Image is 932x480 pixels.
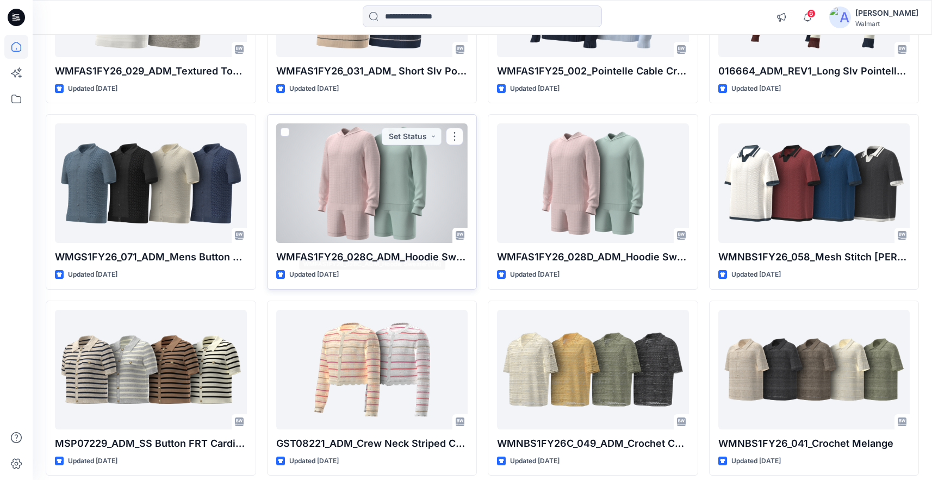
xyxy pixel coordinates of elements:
a: WMNBS1FY26_058_Mesh Stitch Johnny Collar Sweater [718,123,910,243]
p: WMFAS1FY26_031_ADM_ Short Slv Polo Collar [276,64,468,79]
a: WMNBS1FY26C_049_ADM_Crochet Camp [497,310,689,429]
p: Updated [DATE] [510,456,560,467]
a: WMNBS1FY26_041_Crochet Melange [718,310,910,429]
span: 6 [807,9,816,18]
div: Walmart [855,20,918,28]
p: WMFAS1FY26_028D_ADM_Hoodie Sweater(TM) [497,250,689,265]
p: Updated [DATE] [510,269,560,280]
p: GST08221_ADM_Crew Neck Striped Cardie [276,436,468,451]
p: Updated [DATE] [289,456,339,467]
p: WMNBS1FY26C_049_ADM_Crochet Camp [497,436,689,451]
a: WMGS1FY26_071_ADM_Mens Button down [55,123,247,243]
p: Updated [DATE] [731,83,781,95]
p: WMFAS1FY25_002_Pointelle Cable Crew [497,64,689,79]
a: WMFAS1FY26_028D_ADM_Hoodie Sweater(TM) [497,123,689,243]
a: GST08221_ADM_Crew Neck Striped Cardie [276,310,468,429]
p: Updated [DATE] [510,83,560,95]
p: Updated [DATE] [289,83,339,95]
p: 016664_ADM_REV1_Long Slv Pointelle Stripe (KG2) [718,64,910,79]
a: MSP07229_ADM_SS Button FRT Cardi w Chest [55,310,247,429]
img: avatar [829,7,851,28]
p: Updated [DATE] [68,456,117,467]
p: Updated [DATE] [68,83,117,95]
p: WMFAS1FY26_029_ADM_Textured Tonal Stripe [55,64,247,79]
a: WMFAS1FY26_028C_ADM_Hoodie Sweater(TM) [276,123,468,243]
p: WMNBS1FY26_041_Crochet Melange [718,436,910,451]
p: Updated [DATE] [731,269,781,280]
div: [PERSON_NAME] [855,7,918,20]
p: Updated [DATE] [731,456,781,467]
p: MSP07229_ADM_SS Button FRT Cardi w Chest [55,436,247,451]
p: WMFAS1FY26_028C_ADM_Hoodie Sweater(TM) [276,250,468,265]
p: WMGS1FY26_071_ADM_Mens Button down [55,250,247,265]
p: WMNBS1FY26_058_Mesh Stitch [PERSON_NAME] Sweater [718,250,910,265]
p: Updated [DATE] [68,269,117,280]
p: Updated [DATE] [289,269,339,280]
